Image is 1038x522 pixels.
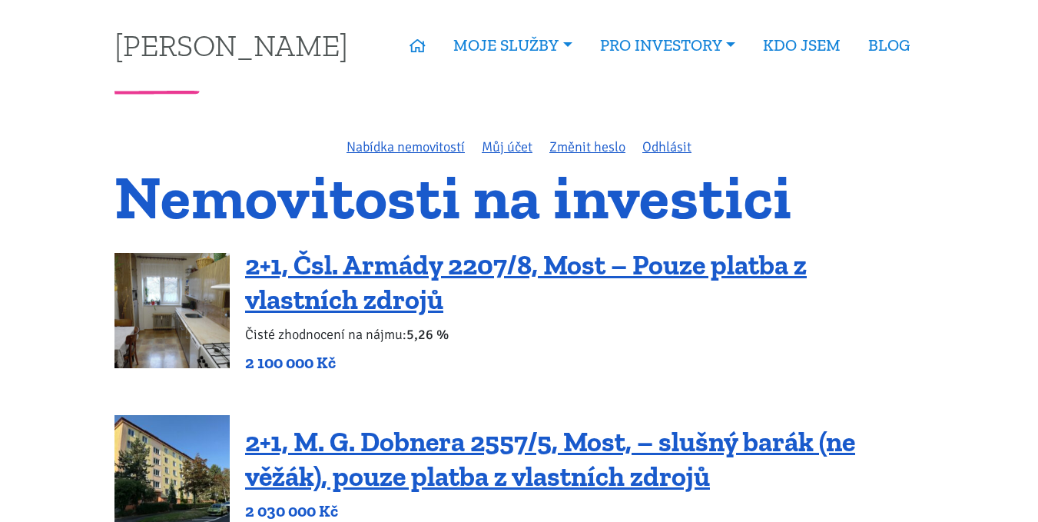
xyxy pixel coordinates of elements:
a: 2+1, M. G. Dobnera 2557/5, Most, – slušný barák (ne věžák), pouze platba z vlastních zdrojů [245,425,855,493]
a: [PERSON_NAME] [114,30,348,60]
a: PRO INVESTORY [586,28,749,63]
a: Nabídka nemovitostí [347,138,465,155]
p: 2 030 000 Kč [245,500,924,522]
p: 2 100 000 Kč [245,352,924,374]
a: 2+1, Čsl. Armády 2207/8, Most – Pouze platba z vlastních zdrojů [245,248,807,316]
a: Změnit heslo [549,138,625,155]
a: Odhlásit [642,138,691,155]
a: KDO JSEM [749,28,854,63]
h1: Nemovitosti na investici [114,171,924,223]
a: MOJE SLUŽBY [439,28,585,63]
a: BLOG [854,28,924,63]
a: Můj účet [482,138,532,155]
b: 5,26 % [406,326,449,343]
p: Čisté zhodnocení na nájmu: [245,324,924,345]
